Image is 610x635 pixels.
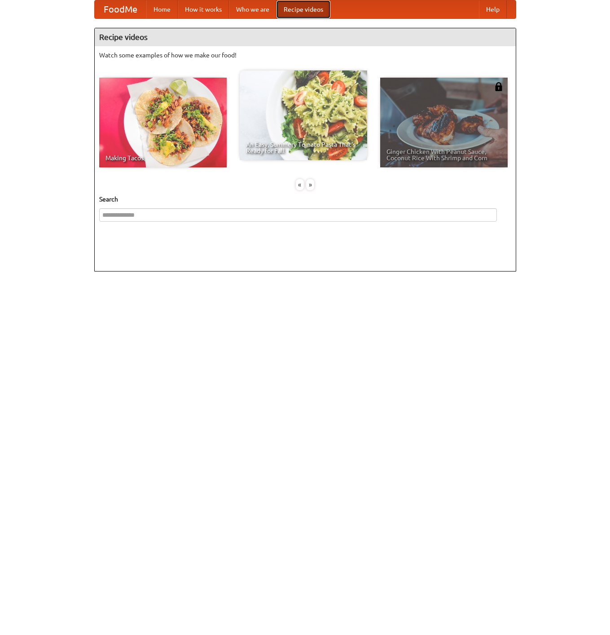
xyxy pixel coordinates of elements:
a: Who we are [229,0,276,18]
a: How it works [178,0,229,18]
p: Watch some examples of how we make our food! [99,51,511,60]
a: Recipe videos [276,0,330,18]
a: An Easy, Summery Tomato Pasta That's Ready for Fall [240,70,367,160]
h5: Search [99,195,511,204]
h4: Recipe videos [95,28,516,46]
a: Making Tacos [99,78,227,167]
span: An Easy, Summery Tomato Pasta That's Ready for Fall [246,141,361,154]
a: Home [146,0,178,18]
div: » [306,179,314,190]
a: Help [479,0,507,18]
span: Making Tacos [105,155,220,161]
div: « [296,179,304,190]
a: FoodMe [95,0,146,18]
img: 483408.png [494,82,503,91]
